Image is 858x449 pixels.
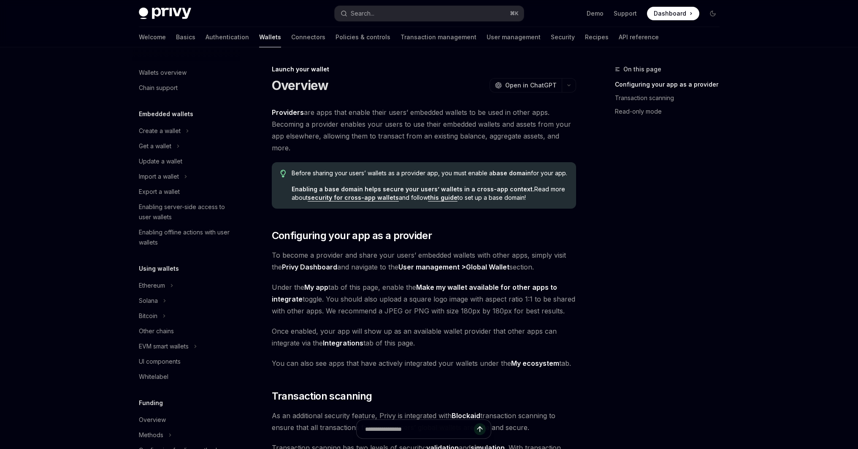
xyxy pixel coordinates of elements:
a: Basics [176,27,195,47]
strong: Privy Dashboard [282,263,337,271]
a: Welcome [139,27,166,47]
a: Whitelabel [132,369,240,384]
div: Export a wallet [139,187,180,197]
button: Solana [132,293,240,308]
button: Create a wallet [132,123,240,139]
div: UI components [139,356,181,367]
div: Wallets overview [139,68,187,78]
img: dark logo [139,8,191,19]
a: Update a wallet [132,154,240,169]
strong: Integrations [323,339,363,347]
a: Dashboard [647,7,699,20]
svg: Tip [280,170,286,177]
button: Ethereum [132,278,240,293]
span: To become a provider and share your users’ embedded wallets with other apps, simply visit the and... [272,249,576,273]
div: Other chains [139,326,174,336]
a: Overview [132,412,240,427]
span: Once enabled, your app will show up as an available wallet provider that other apps can integrate... [272,325,576,349]
button: Search...⌘K [335,6,524,21]
div: Enabling offline actions with user wallets [139,227,235,248]
strong: My ecosystem [511,359,559,367]
a: My ecosystem [511,359,559,368]
h1: Overview [272,78,329,93]
div: Get a wallet [139,141,171,151]
span: are apps that enable their users’ embedded wallets to be used in other apps. Becoming a provider ... [272,106,576,154]
strong: My app [304,283,328,291]
strong: base domain [493,169,531,177]
input: Ask a question... [365,420,474,438]
span: Under the tab of this page, enable the toggle. You should also upload a square logo image with as... [272,281,576,317]
strong: User management > [398,263,509,272]
a: Wallets overview [132,65,240,80]
span: Transaction scanning [272,389,372,403]
button: Methods [132,427,240,443]
div: Bitcoin [139,311,157,321]
button: Import a wallet [132,169,240,184]
div: Whitelabel [139,372,168,382]
strong: Enabling a base domain helps secure your users’ wallets in a cross-app context. [292,185,534,193]
a: Enabling server-side access to user wallets [132,199,240,225]
div: Ethereum [139,280,165,291]
strong: Providers [272,108,304,117]
a: UI components [132,354,240,369]
h5: Embedded wallets [139,109,193,119]
div: EVM smart wallets [139,341,189,351]
h5: Funding [139,398,163,408]
a: Integrations [323,339,363,348]
span: As an additional security feature, Privy is integrated with transaction scanning to ensure that a... [272,410,576,433]
button: Bitcoin [132,308,240,324]
a: My app [304,283,328,292]
a: Policies & controls [336,27,390,47]
span: Open in ChatGPT [505,81,557,90]
button: Get a wallet [132,139,240,154]
a: Chain support [132,80,240,95]
div: Import a wallet [139,171,179,182]
a: Wallets [259,27,281,47]
a: Other chains [132,324,240,339]
div: Overview [139,415,166,425]
button: Open in ChatGPT [490,78,562,93]
span: Read more about and follow to set up a base domain! [292,185,567,202]
a: Export a wallet [132,184,240,199]
a: API reference [619,27,659,47]
span: On this page [623,64,661,74]
a: Support [614,9,637,18]
a: Transaction management [401,27,476,47]
a: Global Wallet [466,263,509,272]
a: Recipes [585,27,609,47]
div: Search... [351,8,374,19]
a: Security [551,27,575,47]
a: security for cross-app wallets [308,194,399,201]
div: Create a wallet [139,126,181,136]
a: Read-only mode [615,105,726,118]
div: Solana [139,296,158,306]
a: Demo [587,9,604,18]
a: Configuring your app as a provider [615,78,726,91]
strong: Make my wallet available for other apps to integrate [272,283,557,303]
a: this guide [428,194,457,201]
span: Before sharing your users’ wallets as a provider app, you must enable a for your app. [292,169,567,177]
a: User management [487,27,541,47]
h5: Using wallets [139,264,179,274]
span: You can also see apps that have actively integrated your wallets under the tab. [272,357,576,369]
a: Authentication [206,27,249,47]
a: Enabling offline actions with user wallets [132,225,240,250]
span: Dashboard [654,9,686,18]
div: Launch your wallet [272,65,576,73]
button: Toggle dark mode [706,7,720,20]
a: Connectors [291,27,325,47]
div: Chain support [139,83,178,93]
button: Send message [474,423,486,435]
div: Methods [139,430,163,440]
div: Update a wallet [139,156,182,166]
span: ⌘ K [510,10,519,17]
a: Blockaid [452,411,480,420]
button: EVM smart wallets [132,339,240,354]
div: Enabling server-side access to user wallets [139,202,235,222]
a: Transaction scanning [615,91,726,105]
span: Configuring your app as a provider [272,229,432,242]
